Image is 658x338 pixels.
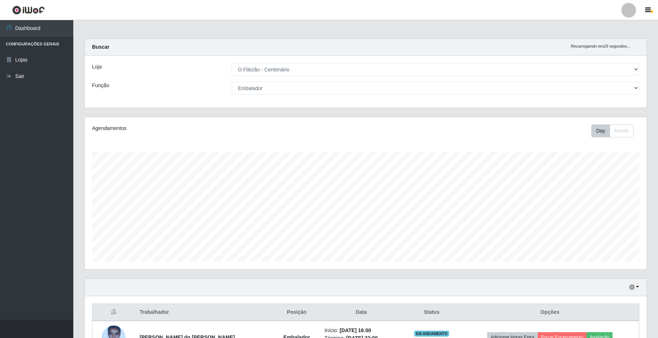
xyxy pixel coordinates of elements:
[591,125,610,137] button: Day
[92,63,102,71] label: Loja
[461,304,639,321] th: Opções
[92,125,314,132] div: Agendamentos
[92,82,109,89] label: Função
[402,304,461,321] th: Status
[591,125,633,137] div: First group
[339,327,371,333] time: [DATE] 16:00
[610,125,633,137] button: Month
[12,5,45,15] img: CoreUI Logo
[273,304,320,321] th: Posição
[135,304,273,321] th: Trabalhador
[571,44,631,48] i: Recarregando em 29 segundos...
[414,331,449,337] span: EM ANDAMENTO
[92,44,109,50] strong: Buscar
[320,304,402,321] th: Data
[324,327,398,334] li: Início:
[591,125,639,137] div: Toolbar with button groups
